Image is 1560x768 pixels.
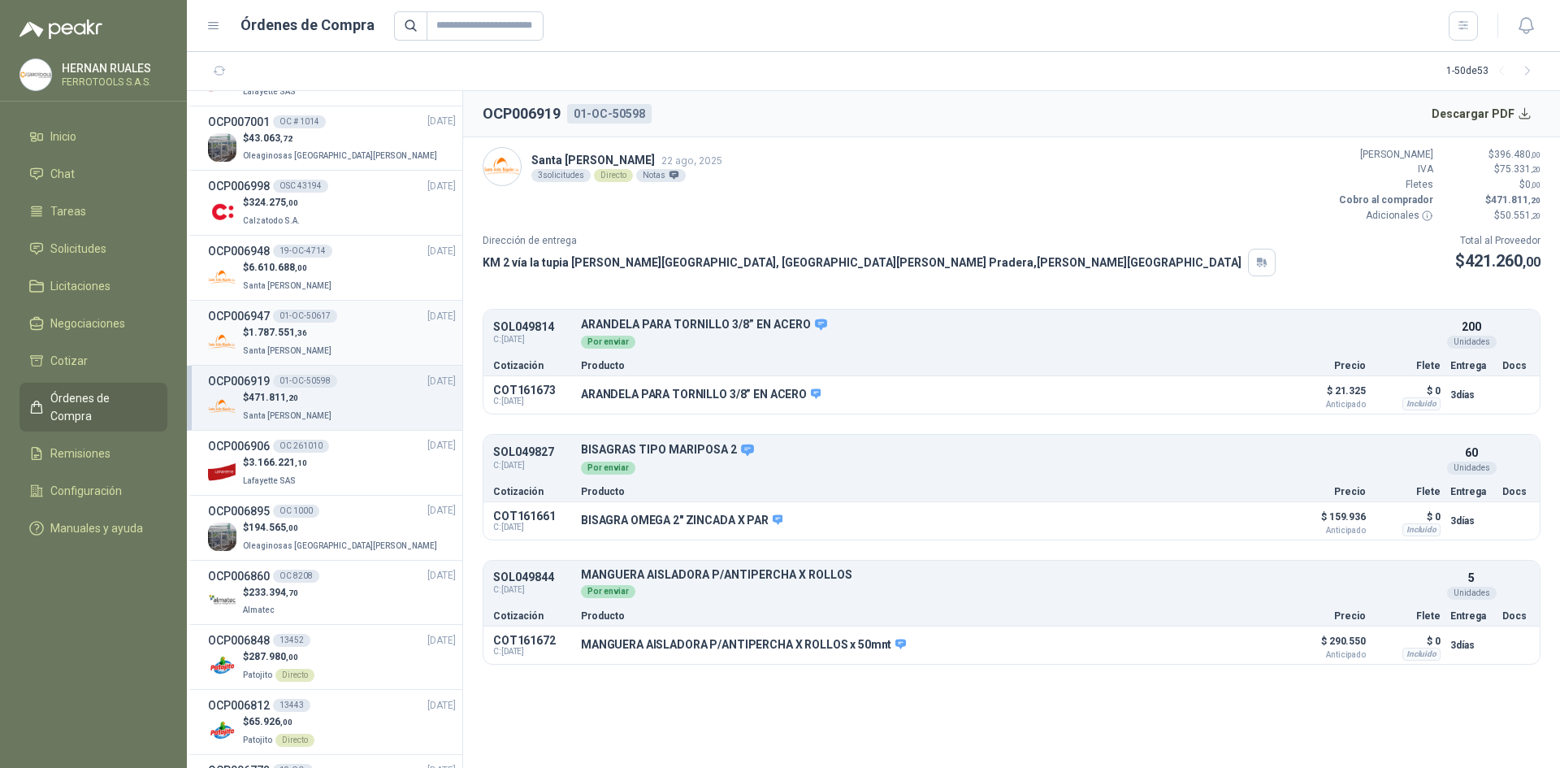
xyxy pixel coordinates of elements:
[20,59,51,90] img: Company Logo
[295,263,307,272] span: ,00
[427,114,456,129] span: [DATE]
[493,611,571,621] p: Cotización
[427,568,456,584] span: [DATE]
[1376,507,1441,527] p: $ 0
[427,179,456,194] span: [DATE]
[280,718,292,727] span: ,00
[493,647,571,657] span: C: [DATE]
[208,437,270,455] h3: OCP006906
[50,445,110,462] span: Remisiones
[493,584,571,597] span: C: [DATE]
[208,717,236,745] img: Company Logo
[208,133,236,162] img: Company Logo
[50,352,88,370] span: Cotizar
[427,633,456,649] span: [DATE]
[249,132,292,144] span: 43.063
[493,361,571,371] p: Cotización
[581,388,821,402] p: ARANDELA PARA TORNILLO 3/8” EN ACERO
[1450,611,1493,621] p: Entrega
[240,14,375,37] h1: Órdenes de Compra
[1531,180,1540,189] span: ,00
[1531,211,1540,220] span: ,20
[208,328,236,356] img: Company Logo
[286,393,298,402] span: ,20
[483,102,561,125] h2: OCP006919
[62,63,163,74] p: HERNAN RUALES
[243,411,331,420] span: Santa [PERSON_NAME]
[1443,147,1540,163] p: $
[62,77,163,87] p: FERROTOOLS S.A.S.
[243,87,296,96] span: Lafayette SAS
[483,254,1241,271] p: KM 2 vía la tupia [PERSON_NAME][GEOGRAPHIC_DATA], [GEOGRAPHIC_DATA][PERSON_NAME] Pradera , [PERSO...
[1336,208,1433,223] p: Adicionales
[286,523,298,532] span: ,00
[249,716,292,727] span: 65.926
[249,522,298,533] span: 194.565
[275,734,314,747] div: Directo
[1450,636,1493,655] p: 3 días
[243,541,437,550] span: Oleaginosas [GEOGRAPHIC_DATA][PERSON_NAME]
[50,240,106,258] span: Solicitudes
[249,587,298,598] span: 233.394
[581,638,906,653] p: MANGUERA AISLADORA P/ANTIPERCHA X ROLLOS x 50mnt
[208,502,456,553] a: OCP006895OC 1000[DATE] Company Logo$194.565,00Oleaginosas [GEOGRAPHIC_DATA][PERSON_NAME]
[243,585,298,601] p: $
[19,308,167,339] a: Negociaciones
[19,20,102,39] img: Logo peakr
[1502,361,1530,371] p: Docs
[1450,487,1493,497] p: Entrega
[581,336,635,349] div: Por enviar
[493,459,571,472] span: C: [DATE]
[581,361,1275,371] p: Producto
[1443,208,1540,223] p: $
[1285,487,1366,497] p: Precio
[581,443,1441,458] p: BISAGRAS TIPO MARIPOSA 2
[493,446,571,458] p: SOL049827
[208,242,456,293] a: OCP00694819-OC-4714[DATE] Company Logo$6.610.688,00Santa [PERSON_NAME]
[1376,611,1441,621] p: Flete
[1528,196,1540,205] span: ,20
[273,115,326,128] div: OC # 1014
[286,588,298,597] span: ,70
[493,333,571,346] span: C: [DATE]
[208,197,236,226] img: Company Logo
[483,233,1276,249] p: Dirección de entrega
[1285,631,1366,659] p: $ 290.550
[567,104,652,124] div: 01-OC-50598
[208,372,270,390] h3: OCP006919
[295,458,307,467] span: ,10
[581,487,1275,497] p: Producto
[50,128,76,145] span: Inicio
[50,202,86,220] span: Tareas
[1446,59,1540,85] div: 1 - 50 de 53
[208,696,456,748] a: OCP00681213443[DATE] Company Logo$65.926,00PatojitoDirecto
[427,503,456,519] span: [DATE]
[208,567,270,585] h3: OCP006860
[273,375,337,388] div: 01-OC-50598
[208,437,456,488] a: OCP006906OC 261010[DATE] Company Logo$3.166.221,10Lafayette SAS
[1376,381,1441,401] p: $ 0
[483,148,521,185] img: Company Logo
[1285,381,1366,409] p: $ 21.325
[243,455,307,471] p: $
[636,169,686,182] div: Notas
[243,195,303,210] p: $
[1450,511,1493,531] p: 3 días
[493,523,571,532] span: C: [DATE]
[286,198,298,207] span: ,00
[427,309,456,324] span: [DATE]
[581,569,1441,581] p: MANGUERA AISLADORA P/ANTIPERCHA X ROLLOS
[427,374,456,389] span: [DATE]
[243,649,314,665] p: $
[286,653,298,662] span: ,00
[208,307,456,358] a: OCP00694701-OC-50617[DATE] Company Logo$1.787.551,36Santa [PERSON_NAME]
[581,585,635,598] div: Por enviar
[243,346,331,355] span: Santa [PERSON_NAME]
[493,510,571,523] p: COT161661
[1285,401,1366,409] span: Anticipado
[273,180,328,193] div: OSC 43194
[581,514,782,528] p: BISAGRA OMEGA 2" ZINCADA X PAR
[208,177,456,228] a: OCP006998OSC 43194[DATE] Company Logo$324.275,00Calzatodo S.A.
[208,523,236,551] img: Company Logo
[581,611,1275,621] p: Producto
